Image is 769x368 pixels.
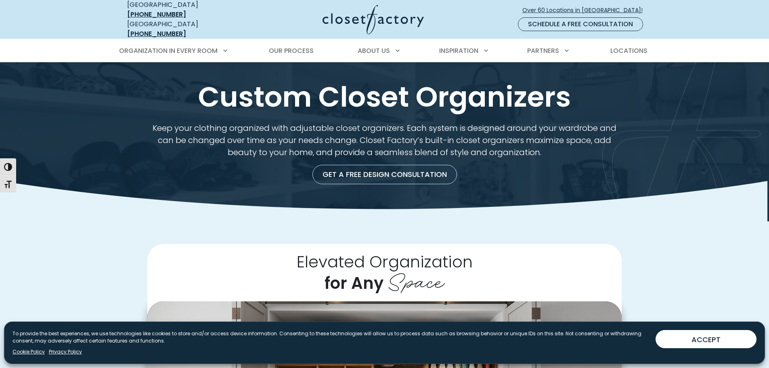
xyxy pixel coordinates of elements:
span: Elevated Organization [297,250,473,273]
span: Partners [527,46,559,55]
a: Privacy Policy [49,348,82,355]
span: Inspiration [439,46,478,55]
span: for Any [325,272,383,294]
span: Organization in Every Room [119,46,218,55]
button: ACCEPT [656,330,756,348]
a: Schedule a Free Consultation [518,17,643,31]
h1: Custom Closet Organizers [126,82,644,112]
a: Over 60 Locations in [GEOGRAPHIC_DATA]! [522,3,650,17]
a: Get a Free Design Consultation [312,165,457,184]
span: Over 60 Locations in [GEOGRAPHIC_DATA]! [522,6,649,15]
a: Cookie Policy [13,348,45,355]
a: [PHONE_NUMBER] [127,29,186,38]
span: Our Process [269,46,314,55]
span: About Us [358,46,390,55]
span: Space [388,263,445,296]
p: Keep your clothing organized with adjustable closet organizers. Each system is designed around yo... [147,122,622,158]
img: Closet Factory Logo [323,5,424,34]
span: Locations [610,46,647,55]
a: [PHONE_NUMBER] [127,10,186,19]
nav: Primary Menu [113,40,656,62]
div: [GEOGRAPHIC_DATA] [127,19,244,39]
p: To provide the best experiences, we use technologies like cookies to store and/or access device i... [13,330,649,345]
